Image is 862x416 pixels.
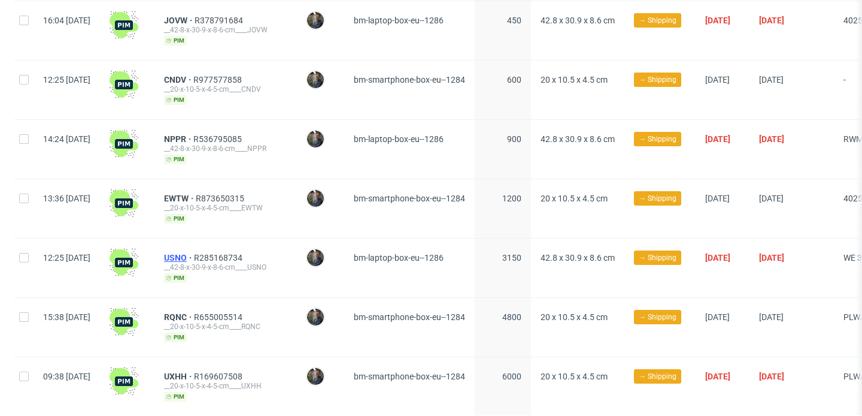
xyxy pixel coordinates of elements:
[354,253,444,263] span: bm-laptop-box-eu--1286
[193,134,244,144] a: R536795085
[541,253,615,263] span: 42.8 x 30.9 x 8.6 cm
[705,253,730,263] span: [DATE]
[43,312,90,322] span: 15:38 [DATE]
[110,129,138,158] img: wHgJFi1I6lmhQAAAABJRU5ErkJggg==
[164,25,287,35] div: __42-8-x-30-9-x-8-6-cm____JOVW
[164,16,195,25] a: JOVW
[195,16,245,25] a: R378791684
[354,75,465,85] span: bm-smartphone-box-eu--1284
[354,134,444,144] span: bm-laptop-box-eu--1286
[705,75,730,85] span: [DATE]
[164,75,193,85] a: CNDV
[164,134,193,144] a: NPPR
[164,194,196,203] a: EWTW
[502,372,521,381] span: 6000
[110,11,138,40] img: wHgJFi1I6lmhQAAAABJRU5ErkJggg==
[639,74,676,85] span: → Shipping
[164,381,287,391] div: __20-x-10-5-x-4-5-cm____UXHH
[164,312,194,322] a: RQNC
[502,312,521,322] span: 4800
[164,263,287,272] div: __42-8-x-30-9-x-8-6-cm____USNO
[43,134,90,144] span: 14:24 [DATE]
[110,308,138,336] img: wHgJFi1I6lmhQAAAABJRU5ErkJggg==
[639,134,676,144] span: → Shipping
[759,134,784,144] span: [DATE]
[705,134,730,144] span: [DATE]
[110,70,138,99] img: wHgJFi1I6lmhQAAAABJRU5ErkJggg==
[502,253,521,263] span: 3150
[164,155,187,164] span: pim
[639,312,676,322] span: → Shipping
[164,273,187,283] span: pim
[307,12,324,29] img: Maciej Sobola
[164,85,287,94] div: __20-x-10-5-x-4-5-cm____CNDV
[164,333,187,342] span: pim
[194,372,245,381] a: R169607508
[164,372,194,381] a: UXHH
[194,253,245,263] a: R285168734
[354,372,465,381] span: bm-smartphone-box-eu--1284
[507,16,521,25] span: 450
[307,131,324,147] img: Maciej Sobola
[110,248,138,277] img: wHgJFi1I6lmhQAAAABJRU5ErkJggg==
[541,75,608,85] span: 20 x 10.5 x 4.5 cm
[541,372,608,381] span: 20 x 10.5 x 4.5 cm
[43,253,90,263] span: 12:25 [DATE]
[759,194,784,203] span: [DATE]
[507,75,521,85] span: 600
[759,75,784,85] span: [DATE]
[307,190,324,207] img: Maciej Sobola
[164,392,187,402] span: pim
[354,16,444,25] span: bm-laptop-box-eu--1286
[164,144,287,153] div: __42-8-x-30-9-x-8-6-cm____NPPR
[307,368,324,385] img: Maciej Sobola
[43,194,90,203] span: 13:36 [DATE]
[639,371,676,382] span: → Shipping
[541,312,608,322] span: 20 x 10.5 x 4.5 cm
[639,252,676,263] span: → Shipping
[164,36,187,46] span: pim
[307,309,324,325] img: Maciej Sobola
[354,194,465,203] span: bm-smartphone-box-eu--1284
[705,16,730,25] span: [DATE]
[705,194,730,203] span: [DATE]
[43,75,90,85] span: 12:25 [DATE]
[759,312,784,322] span: [DATE]
[639,15,676,26] span: → Shipping
[164,203,287,213] div: __20-x-10-5-x-4-5-cm____EWTW
[110,189,138,218] img: wHgJFi1I6lmhQAAAABJRU5ErkJggg==
[43,372,90,381] span: 09:38 [DATE]
[502,194,521,203] span: 1200
[541,194,608,203] span: 20 x 10.5 x 4.5 cm
[307,249,324,266] img: Maciej Sobola
[43,16,90,25] span: 16:04 [DATE]
[110,367,138,396] img: wHgJFi1I6lmhQAAAABJRU5ErkJggg==
[194,312,245,322] a: R655005514
[354,312,465,322] span: bm-smartphone-box-eu--1284
[541,16,615,25] span: 42.8 x 30.9 x 8.6 cm
[759,372,784,381] span: [DATE]
[164,214,187,224] span: pim
[196,194,247,203] a: R873650315
[164,322,287,331] div: __20-x-10-5-x-4-5-cm____RQNC
[193,75,244,85] a: R977577858
[307,71,324,88] img: Maciej Sobola
[759,253,784,263] span: [DATE]
[705,312,730,322] span: [DATE]
[507,134,521,144] span: 900
[164,253,194,263] a: USNO
[639,193,676,204] span: → Shipping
